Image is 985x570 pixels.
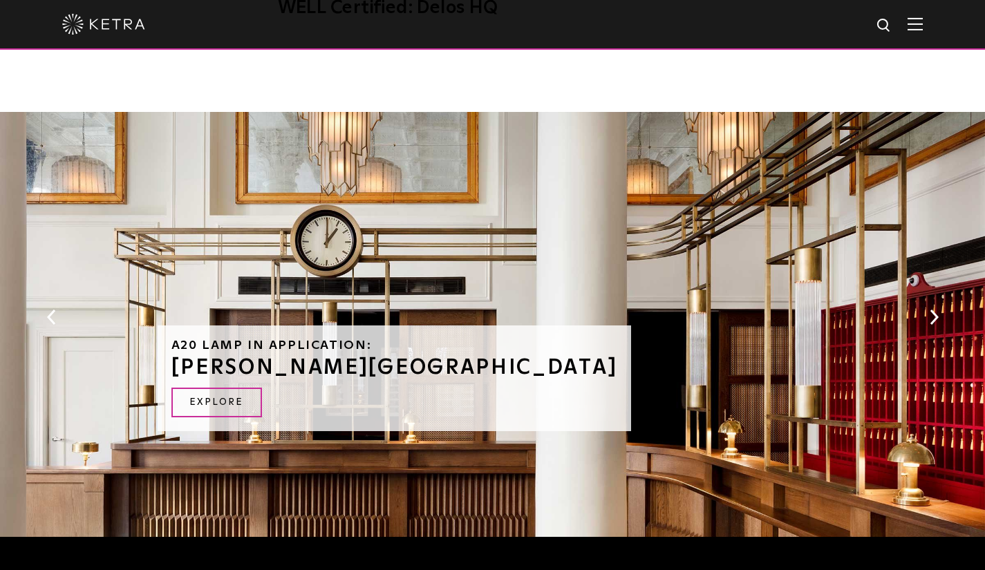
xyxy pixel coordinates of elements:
[171,357,618,378] h3: [PERSON_NAME][GEOGRAPHIC_DATA]
[171,339,618,352] h6: A20 Lamp in Application:
[876,17,893,35] img: search icon
[927,308,941,326] button: Next
[908,17,923,30] img: Hamburger%20Nav.svg
[44,308,58,326] button: Previous
[62,14,145,35] img: ketra-logo-2019-white
[171,388,262,417] a: Explore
